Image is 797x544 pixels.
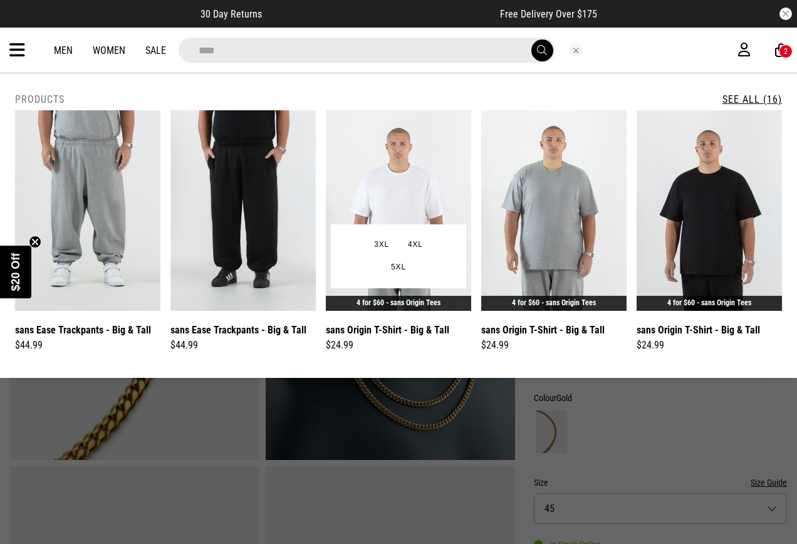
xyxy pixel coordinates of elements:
[15,93,65,105] h2: Products
[481,338,627,353] div: $24.99
[637,322,760,338] a: sans Origin T-Shirt - Big & Tall
[10,5,48,43] button: Open LiveChat chat widget
[170,338,316,353] div: $44.99
[54,44,73,56] a: Men
[365,234,399,256] button: 3XL
[93,44,125,56] a: Women
[399,234,432,256] button: 4XL
[287,8,475,20] iframe: Customer reviews powered by Trustpilot
[637,110,782,311] img: Sans Origin T-shirt - Big & Tall in Black
[15,338,160,353] div: $44.99
[201,8,262,20] span: 30 Day Returns
[326,322,449,338] a: sans Origin T-Shirt - Big & Tall
[775,44,787,57] a: 2
[15,110,160,311] img: Sans Ease Trackpants - Big & Tall in Grey
[500,8,597,20] span: Free Delivery Over $175
[9,253,22,291] span: $20 Off
[15,322,151,338] a: sans Ease Trackpants - Big & Tall
[29,236,41,248] button: Close teaser
[326,110,471,311] img: Sans Origin T-shirt - Big & Tall in White
[722,93,782,105] a: See All (16)
[481,322,605,338] a: sans Origin T-Shirt - Big & Tall
[481,110,627,311] img: Sans Origin T-shirt - Big & Tall in Grey
[784,47,788,56] div: 2
[145,44,166,56] a: Sale
[170,110,316,311] img: Sans Ease Trackpants - Big & Tall in Black
[512,298,596,307] a: 4 for $60 - sans Origin Tees
[357,298,440,307] a: 4 for $60 - sans Origin Tees
[170,322,306,338] a: sans Ease Trackpants - Big & Tall
[382,256,415,279] button: 5XL
[667,298,751,307] a: 4 for $60 - sans Origin Tees
[326,338,471,353] div: $24.99
[637,338,782,353] div: $24.99
[569,43,583,57] button: Close search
